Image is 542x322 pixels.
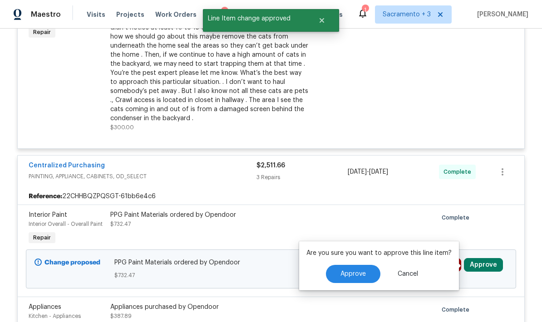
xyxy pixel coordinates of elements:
[442,213,473,222] span: Complete
[256,162,285,169] span: $2,511.66
[87,10,105,19] span: Visits
[29,313,81,319] span: Kitchen - Appliances
[306,249,452,258] p: Are you sure you want to approve this line item?
[110,125,134,130] span: $300.00
[383,265,433,283] button: Cancel
[398,271,418,278] span: Cancel
[307,11,337,29] button: Close
[362,5,368,15] div: 1
[110,5,309,123] div: Feral cats living underneath the home. Please trap and remove feral cats from underneath the home...
[473,10,528,19] span: [PERSON_NAME]
[464,258,503,272] button: Approve
[256,173,348,182] div: 3 Repairs
[29,172,256,181] span: PAINTING, APPLIANCE, CABINETS, OD_SELECT
[326,265,380,283] button: Approve
[30,233,54,242] span: Repair
[348,167,388,176] span: -
[29,304,61,310] span: Appliances
[29,192,62,201] b: Reference:
[18,188,524,205] div: 22CHHBQZPQSGT-61bb6e4c6
[29,221,103,227] span: Interior Overall - Overall Paint
[114,271,428,280] span: $732.47
[30,28,54,37] span: Repair
[442,305,473,314] span: Complete
[110,210,309,220] div: PPG Paint Materials ordered by Opendoor
[31,10,61,19] span: Maestro
[116,10,144,19] span: Projects
[383,10,431,19] span: Sacramento + 3
[221,7,228,16] div: 2
[29,212,67,218] span: Interior Paint
[110,221,131,227] span: $732.47
[114,258,428,267] span: PPG Paint Materials ordered by Opendoor
[110,313,132,319] span: $387.89
[110,302,309,312] div: Appliances purchased by Opendoor
[203,9,307,28] span: Line Item change approved
[340,271,366,278] span: Approve
[29,162,105,169] a: Centralized Purchasing
[443,167,475,176] span: Complete
[44,259,100,266] b: Change proposed
[155,10,197,19] span: Work Orders
[369,169,388,175] span: [DATE]
[348,169,367,175] span: [DATE]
